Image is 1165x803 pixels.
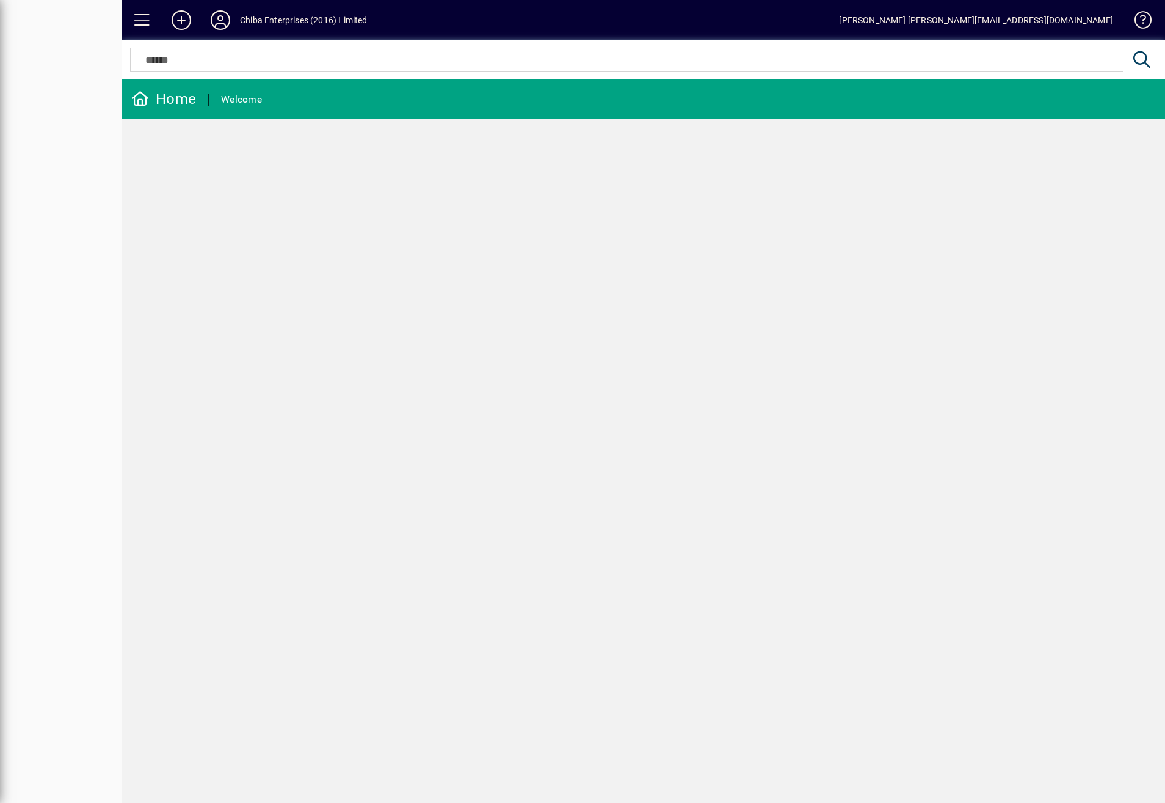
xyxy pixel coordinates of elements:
div: Chiba Enterprises (2016) Limited [240,10,368,30]
div: Welcome [221,90,262,109]
a: Knowledge Base [1125,2,1150,42]
button: Profile [201,9,240,31]
div: Home [131,89,196,109]
div: [PERSON_NAME] [PERSON_NAME][EMAIL_ADDRESS][DOMAIN_NAME] [839,10,1113,30]
button: Add [162,9,201,31]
